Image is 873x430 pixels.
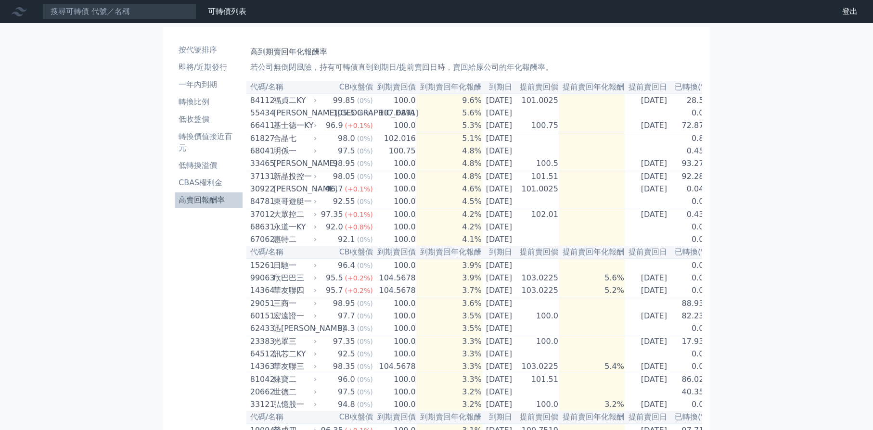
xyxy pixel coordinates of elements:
td: [DATE] [482,94,516,107]
td: 107.6891 [373,107,416,119]
th: 到期賣回年化報酬 [416,246,482,259]
div: 98.95 [331,298,357,309]
p: 若公司無倒閉風險，持有可轉債直到到期日/提前賣回日時，賣回給原公司的年化報酬率。 [250,62,698,73]
th: 到期日 [482,246,516,259]
td: 100.0 [516,335,559,348]
div: Chat Widget [825,384,873,430]
div: 64512 [250,348,271,360]
td: 100.0 [373,221,416,233]
td: 100.0 [373,310,416,322]
td: [DATE] [482,284,516,297]
td: 28.5% [671,94,712,107]
td: 100.0 [373,233,416,246]
div: 宏遠證一 [273,310,315,322]
td: 5.6% [416,107,482,119]
span: (0%) [357,350,373,358]
td: 5.6% [559,272,625,284]
td: [DATE] [482,386,516,398]
td: 3.9% [416,272,482,284]
span: (0%) [357,173,373,180]
div: 新晶投控一 [273,171,315,182]
div: 92.1 [336,234,357,245]
span: (0%) [357,135,373,142]
td: 4.6% [416,183,482,195]
td: [DATE] [625,310,671,322]
span: (0%) [357,376,373,383]
td: 5.1% [416,132,482,145]
span: (0%) [357,236,373,243]
span: (0%) [357,325,373,332]
div: 96.9 [324,120,345,131]
td: [DATE] [625,119,671,132]
div: 37012 [250,209,271,220]
th: 代碼/名稱 [246,81,319,94]
div: 20662 [250,386,271,398]
div: 97.5 [336,386,357,398]
div: 94.3 [336,323,357,334]
td: 101.51 [516,373,559,386]
li: CBAS權利金 [175,177,243,189]
td: 17.93% [671,335,712,348]
td: 0.0% [671,348,712,360]
div: 68041 [250,145,271,157]
td: 100.0 [373,157,416,170]
td: 0.0% [671,272,712,284]
li: 轉換比例 [175,96,243,108]
span: (0%) [357,198,373,205]
td: [DATE] [625,208,671,221]
td: [DATE] [482,208,516,221]
td: [DATE] [625,373,671,386]
div: 世德二 [273,386,315,398]
td: 0.0% [671,259,712,272]
div: 33121 [250,399,271,410]
td: 3.3% [416,360,482,373]
td: 0.04% [671,183,712,195]
th: 提前賣回日 [625,411,671,424]
td: 88.93% [671,297,712,310]
th: 已轉換(%) [671,81,712,94]
th: 到期賣回價 [373,411,416,424]
td: 100.0 [373,259,416,272]
td: 100.75 [373,145,416,157]
td: 3.3% [416,335,482,348]
td: [DATE] [482,119,516,132]
div: 95.7 [324,285,345,296]
td: 9.6% [416,94,482,107]
div: 55434 [250,107,271,119]
a: 可轉債列表 [208,7,246,16]
td: [DATE] [482,183,516,195]
div: 98.0 [336,133,357,144]
td: [DATE] [482,310,516,322]
td: 3.2% [416,398,482,411]
td: 0.0% [671,221,712,233]
td: 3.5% [416,310,482,322]
div: 97.35 [319,209,345,220]
td: [DATE] [482,348,516,360]
td: 100.0 [373,297,416,310]
div: [PERSON_NAME] [273,158,315,169]
th: 已轉換(%) [671,411,712,424]
td: [DATE] [482,259,516,272]
div: 14364 [250,285,271,296]
div: 14363 [250,361,271,372]
div: 光罩三 [273,336,315,347]
th: CB收盤價 [319,246,373,259]
td: 3.2% [416,386,482,398]
td: [DATE] [482,335,516,348]
td: 93.27% [671,157,712,170]
div: 68631 [250,221,271,233]
td: 92.28% [671,170,712,183]
div: [PERSON_NAME][GEOGRAPHIC_DATA] [273,107,315,119]
th: 到期賣回年化報酬 [416,81,482,94]
td: 102.016 [373,132,416,145]
div: 99063 [250,272,271,284]
div: 105.5 [331,107,357,119]
td: 100.5 [516,157,559,170]
div: 67062 [250,234,271,245]
th: 代碼/名稱 [246,246,319,259]
th: 到期日 [482,411,516,424]
li: 轉換價值接近百元 [175,131,243,154]
td: 102.01 [516,208,559,221]
td: 100.0 [373,208,416,221]
td: 100.0 [373,373,416,386]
